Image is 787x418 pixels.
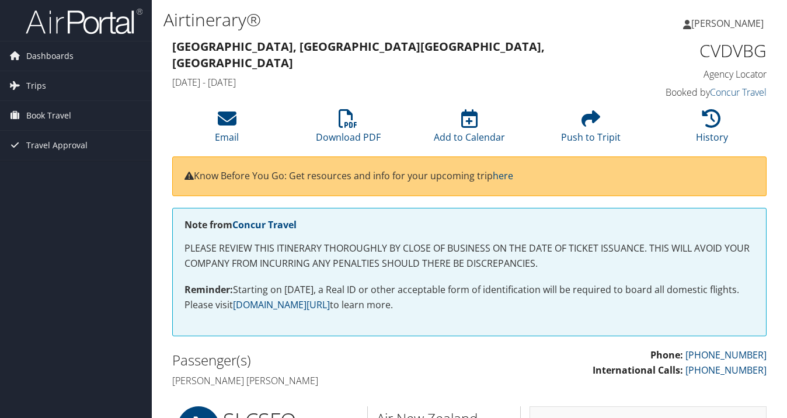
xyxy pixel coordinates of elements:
[26,71,46,100] span: Trips
[172,350,461,370] h2: Passenger(s)
[232,218,297,231] a: Concur Travel
[26,41,74,71] span: Dashboards
[172,76,614,89] h4: [DATE] - [DATE]
[172,374,461,387] h4: [PERSON_NAME] [PERSON_NAME]
[184,169,754,184] p: Know Before You Go: Get resources and info for your upcoming trip
[184,241,754,271] p: PLEASE REVIEW THIS ITINERARY THOROUGHLY BY CLOSE OF BUSINESS ON THE DATE OF TICKET ISSUANCE. THIS...
[184,283,233,296] strong: Reminder:
[683,6,775,41] a: [PERSON_NAME]
[691,17,764,30] span: [PERSON_NAME]
[696,116,728,144] a: History
[233,298,330,311] a: [DOMAIN_NAME][URL]
[434,116,505,144] a: Add to Calendar
[593,364,683,377] strong: International Calls:
[316,116,381,144] a: Download PDF
[631,86,767,99] h4: Booked by
[561,116,621,144] a: Push to Tripit
[215,116,239,144] a: Email
[493,169,513,182] a: here
[631,39,767,63] h1: CVDVBG
[163,8,572,32] h1: Airtinerary®
[26,101,71,130] span: Book Travel
[685,349,767,361] a: [PHONE_NUMBER]
[631,68,767,81] h4: Agency Locator
[184,218,297,231] strong: Note from
[26,131,88,160] span: Travel Approval
[650,349,683,361] strong: Phone:
[172,39,545,71] strong: [GEOGRAPHIC_DATA], [GEOGRAPHIC_DATA] [GEOGRAPHIC_DATA], [GEOGRAPHIC_DATA]
[710,86,767,99] a: Concur Travel
[26,8,142,35] img: airportal-logo.png
[685,364,767,377] a: [PHONE_NUMBER]
[184,283,754,312] p: Starting on [DATE], a Real ID or other acceptable form of identification will be required to boar...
